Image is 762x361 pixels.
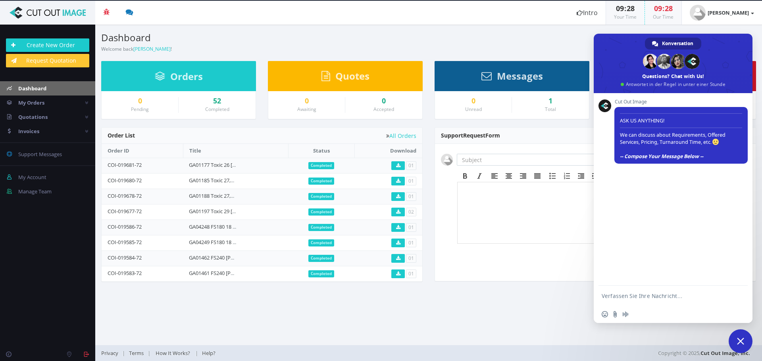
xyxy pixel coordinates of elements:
[458,182,749,243] iframe: Rich Text Area. Press ALT-F9 for menu. Press ALT-F10 for toolbar. Press ALT-0 for help
[18,128,39,135] span: Invoices
[6,38,89,52] a: Create New Order
[700,350,750,357] a: Cut Out Image, Inc.
[288,144,354,158] th: Status
[18,113,48,120] span: Quotations
[308,270,334,277] span: Completed
[156,350,190,357] span: How It Works?
[729,329,752,353] div: Chat schließen
[662,4,665,13] span: :
[108,254,142,261] a: COI-019584-72
[463,132,485,139] span: Request
[458,171,472,181] div: Bold
[441,97,506,105] a: 0
[18,85,46,92] span: Dashboard
[108,97,172,105] a: 0
[662,38,693,50] span: Konversation
[18,99,44,106] span: My Orders
[530,171,545,181] div: Justify
[665,4,673,13] span: 28
[545,106,556,113] small: Total
[602,311,608,317] span: Einen Emoji einfügen
[189,161,312,168] a: GA01177 Toxic 26 [PERSON_NAME] [PERSON_NAME]
[101,32,423,43] h3: Dashboard
[624,4,627,13] span: :
[588,171,602,181] div: Increase indent
[155,74,203,82] a: Orders
[620,110,742,160] span: ASK US ANYTHING! We can discuss about Requirements, Offered Services, Pricing, Turnaround Time, etc.
[189,239,287,246] a: GA04249 FS180 18 [PERSON_NAME] türkis
[101,345,538,361] div: | | |
[308,239,334,246] span: Completed
[108,192,142,199] a: COI-019678-72
[441,132,500,139] span: Support Form
[101,46,172,52] small: Welcome back !
[654,4,662,13] span: 09
[373,106,394,113] small: Accepted
[658,349,750,357] span: Copyright © 2025,
[518,97,583,105] div: 1
[308,162,334,169] span: Completed
[502,171,516,181] div: Align center
[472,171,487,181] div: Italic
[102,144,183,158] th: Order ID
[614,99,748,105] span: Cut Out Image
[108,208,142,215] a: COI-019677-72
[308,255,334,262] span: Completed
[351,97,416,105] a: 0
[545,171,560,181] div: Bullet list
[125,350,148,357] a: Terms
[457,154,597,166] input: Subject
[560,171,574,181] div: Numbered list
[308,224,334,231] span: Completed
[386,133,416,139] a: All Orders
[108,177,142,184] a: COI-019680-72
[274,97,339,105] a: 0
[189,254,281,261] a: GA01462 FS240 [PERSON_NAME] türkis
[108,269,142,277] a: COI-019583-72
[620,153,703,160] span: -- Compose Your Message Below --
[354,144,422,158] th: Download
[198,350,219,357] a: Help?
[170,70,203,83] span: Orders
[602,292,727,300] textarea: Verfassen Sie Ihre Nachricht…
[627,4,635,13] span: 28
[308,193,334,200] span: Completed
[653,13,673,20] small: Our Time
[101,350,122,357] a: Privacy
[690,5,706,21] img: user_default.jpg
[108,132,135,139] span: Order List
[682,1,762,25] a: [PERSON_NAME]
[497,69,543,82] span: Messages
[487,171,502,181] div: Align left
[108,161,142,168] a: COI-019681-72
[321,74,369,81] a: Quotes
[645,38,701,50] div: Konversation
[133,46,171,52] a: [PERSON_NAME]
[18,188,52,195] span: Manage Team
[189,223,281,230] a: GA04248 FS180 18 [PERSON_NAME] rot
[616,4,624,13] span: 09
[189,177,316,184] a: GA01185 Toxic 27,5 [PERSON_NAME] [PERSON_NAME]
[189,269,274,277] a: GA01461 FS240 [PERSON_NAME] rot
[108,239,142,246] a: COI-019585-72
[481,74,543,81] a: Messages
[614,13,637,20] small: Your Time
[6,54,89,67] a: Request Quotation
[131,106,149,113] small: Pending
[150,350,195,357] a: How It Works?
[708,9,749,16] strong: [PERSON_NAME]
[308,208,334,216] span: Completed
[108,223,142,230] a: COI-019586-72
[185,97,250,105] a: 52
[441,154,453,166] img: user_default.jpg
[183,144,288,158] th: Title
[516,171,530,181] div: Align right
[569,1,606,25] a: Intro
[297,106,316,113] small: Awaiting
[612,311,618,317] span: Datei senden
